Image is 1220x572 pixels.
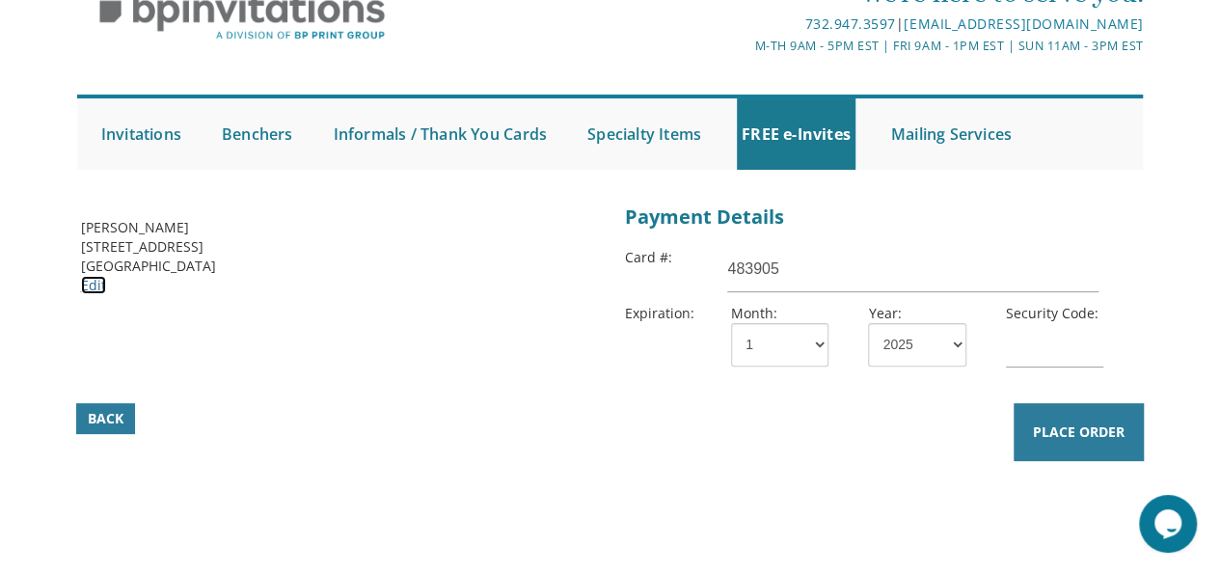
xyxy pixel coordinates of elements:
div: Payment Details [625,199,1140,236]
a: Edit [81,276,106,294]
a: Informals / Thank You Cards [329,98,552,170]
p: [STREET_ADDRESS] [81,237,596,257]
a: Back [76,403,135,434]
a: Invitations [96,98,186,170]
div: Expiration: [625,302,728,325]
p: [PERSON_NAME] [81,218,596,237]
span: Place Order [1033,422,1125,442]
a: Benchers [217,98,298,170]
button: Place Order [1014,403,1144,461]
div: Year: [854,304,990,367]
p: [GEOGRAPHIC_DATA] [81,257,596,276]
div: M-Th 9am - 5pm EST | Fri 9am - 1pm EST | Sun 11am - 3pm EST [433,36,1143,56]
iframe: chat widget [1139,495,1201,553]
a: [EMAIL_ADDRESS][DOMAIN_NAME] [904,14,1143,33]
a: Mailing Services [886,98,1017,170]
div: Card #: [625,246,728,269]
a: FREE e-Invites [737,98,855,170]
div: Security Code: [991,304,1128,375]
div: | [433,13,1143,36]
a: Specialty Items [583,98,706,170]
a: 732.947.3597 [805,14,896,33]
div: Month: [717,304,854,367]
span: Back [88,409,123,428]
